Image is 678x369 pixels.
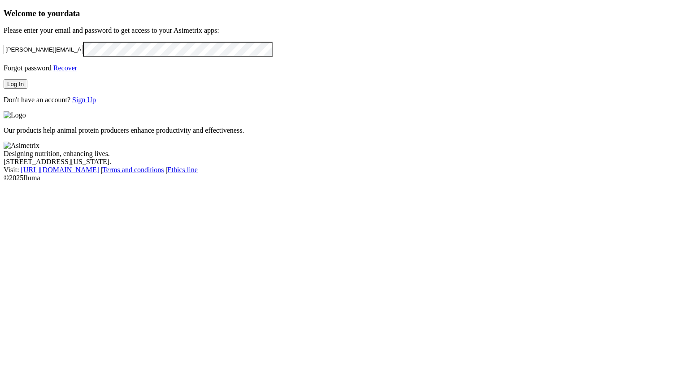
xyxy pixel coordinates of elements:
[4,64,674,72] p: Forgot password
[4,96,674,104] p: Don't have an account?
[4,9,674,18] h3: Welcome to your
[21,166,99,174] a: [URL][DOMAIN_NAME]
[4,45,83,54] input: Your email
[102,166,164,174] a: Terms and conditions
[64,9,80,18] span: data
[4,150,674,158] div: Designing nutrition, enhancing lives.
[4,111,26,119] img: Logo
[4,79,27,89] button: Log In
[53,64,77,72] a: Recover
[4,142,39,150] img: Asimetrix
[4,126,674,135] p: Our products help animal protein producers enhance productivity and effectiveness.
[4,158,674,166] div: [STREET_ADDRESS][US_STATE].
[4,166,674,174] div: Visit : | |
[4,174,674,182] div: © 2025 Iluma
[167,166,198,174] a: Ethics line
[4,26,674,35] p: Please enter your email and password to get access to your Asimetrix apps:
[72,96,96,104] a: Sign Up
